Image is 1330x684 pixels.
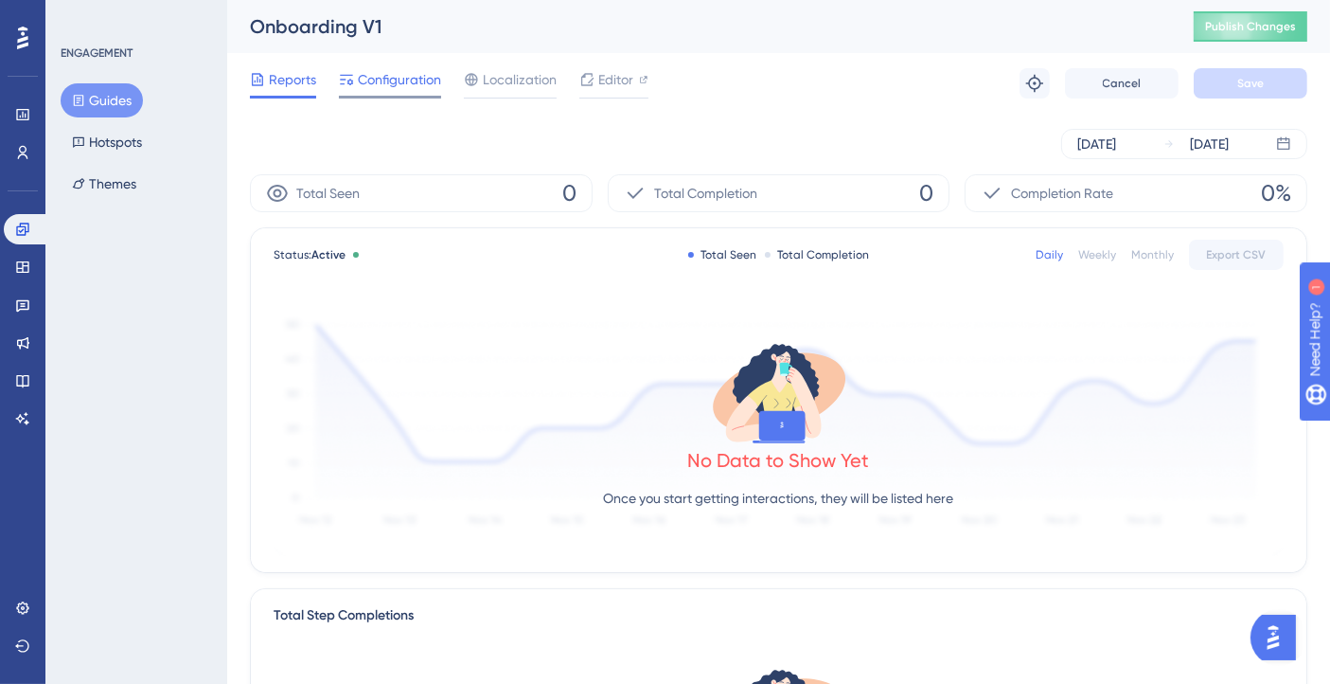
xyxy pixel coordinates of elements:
[1036,247,1063,262] div: Daily
[61,45,133,61] div: ENGAGEMENT
[1190,133,1229,155] div: [DATE]
[44,5,118,27] span: Need Help?
[296,182,360,205] span: Total Seen
[1207,247,1267,262] span: Export CSV
[269,68,316,91] span: Reports
[358,68,441,91] span: Configuration
[132,9,137,25] div: 1
[483,68,557,91] span: Localization
[1011,182,1113,205] span: Completion Rate
[1189,240,1284,270] button: Export CSV
[1261,178,1291,208] span: 0%
[1078,247,1116,262] div: Weekly
[765,247,870,262] div: Total Completion
[919,178,933,208] span: 0
[604,487,954,510] p: Once you start getting interactions, they will be listed here
[61,167,148,201] button: Themes
[274,247,346,262] span: Status:
[1194,68,1307,99] button: Save
[250,13,1146,40] div: Onboarding V1
[1077,133,1116,155] div: [DATE]
[274,604,414,627] div: Total Step Completions
[1250,609,1307,666] iframe: UserGuiding AI Assistant Launcher
[61,125,153,159] button: Hotspots
[1065,68,1179,99] button: Cancel
[688,247,757,262] div: Total Seen
[311,248,346,261] span: Active
[61,83,143,117] button: Guides
[1131,247,1174,262] div: Monthly
[688,447,870,474] div: No Data to Show Yet
[1194,11,1307,42] button: Publish Changes
[562,178,576,208] span: 0
[598,68,633,91] span: Editor
[1205,19,1296,34] span: Publish Changes
[1103,76,1142,91] span: Cancel
[1237,76,1264,91] span: Save
[654,182,757,205] span: Total Completion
